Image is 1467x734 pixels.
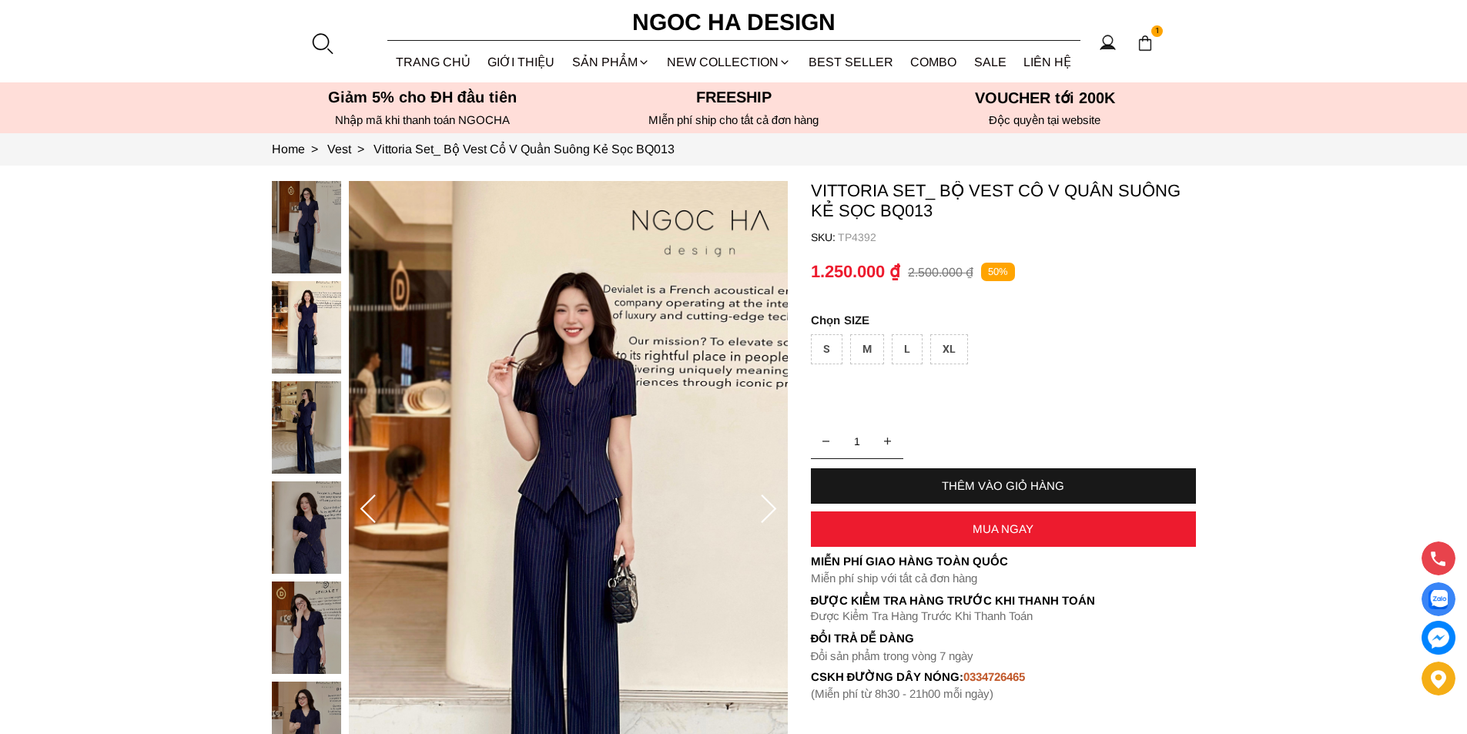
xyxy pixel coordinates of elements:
[811,670,964,683] font: cskh đường dây nóng:
[1422,582,1455,616] a: Display image
[908,265,973,280] p: 2.500.000 ₫
[564,42,659,82] div: SẢN PHẨM
[892,334,923,364] div: L
[272,381,341,474] img: Vittoria Set_ Bộ Vest Cổ V Quần Suông Kẻ Sọc BQ013_mini_2
[1422,621,1455,655] a: messenger
[1137,35,1154,52] img: img-CART-ICON-ksit0nf1
[811,571,977,585] font: Miễn phí ship với tất cả đơn hàng
[272,481,341,574] img: Vittoria Set_ Bộ Vest Cổ V Quần Suông Kẻ Sọc BQ013_mini_3
[894,113,1196,127] h6: Độc quyền tại website
[1015,42,1080,82] a: LIÊN HỆ
[811,649,974,662] font: Đổi sản phẩm trong vòng 7 ngày
[811,632,1196,645] h6: Đổi trả dễ dàng
[387,42,480,82] a: TRANG CHỦ
[811,687,993,700] font: (Miễn phí từ 8h30 - 21h00 mỗi ngày)
[272,281,341,374] img: Vittoria Set_ Bộ Vest Cổ V Quần Suông Kẻ Sọc BQ013_mini_1
[272,142,327,156] a: Link to Home
[811,262,900,282] p: 1.250.000 ₫
[1151,25,1164,38] span: 1
[811,181,1196,221] p: Vittoria Set_ Bộ Vest Cổ V Quần Suông Kẻ Sọc BQ013
[811,334,842,364] div: S
[981,263,1015,282] p: 50%
[658,42,800,82] a: NEW COLLECTION
[696,89,772,106] font: Freeship
[811,555,1008,568] font: Miễn phí giao hàng toàn quốc
[963,670,1025,683] font: 0334726465
[373,142,675,156] a: Link to Vittoria Set_ Bộ Vest Cổ V Quần Suông Kẻ Sọc BQ013
[811,313,1196,327] p: SIZE
[850,334,884,364] div: M
[811,609,1196,623] p: Được Kiểm Tra Hàng Trước Khi Thanh Toán
[583,113,885,127] h6: MIễn phí ship cho tất cả đơn hàng
[800,42,903,82] a: BEST SELLER
[479,42,564,82] a: GIỚI THIỆU
[335,113,510,126] font: Nhập mã khi thanh toán NGOCHA
[811,479,1196,492] div: THÊM VÀO GIỎ HÀNG
[811,522,1196,535] div: MUA NGAY
[328,89,517,106] font: Giảm 5% cho ĐH đầu tiên
[305,142,324,156] span: >
[272,181,341,273] img: Vittoria Set_ Bộ Vest Cổ V Quần Suông Kẻ Sọc BQ013_mini_0
[811,594,1196,608] p: Được Kiểm Tra Hàng Trước Khi Thanh Toán
[351,142,370,156] span: >
[272,582,341,674] img: Vittoria Set_ Bộ Vest Cổ V Quần Suông Kẻ Sọc BQ013_mini_4
[1428,590,1448,609] img: Display image
[894,89,1196,107] h5: VOUCHER tới 200K
[966,42,1016,82] a: SALE
[902,42,966,82] a: Combo
[811,426,903,457] input: Quantity input
[618,4,849,41] a: Ngoc Ha Design
[930,334,968,364] div: XL
[811,231,838,243] h6: SKU:
[327,142,373,156] a: Link to Vest
[838,231,1196,243] p: TP4392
